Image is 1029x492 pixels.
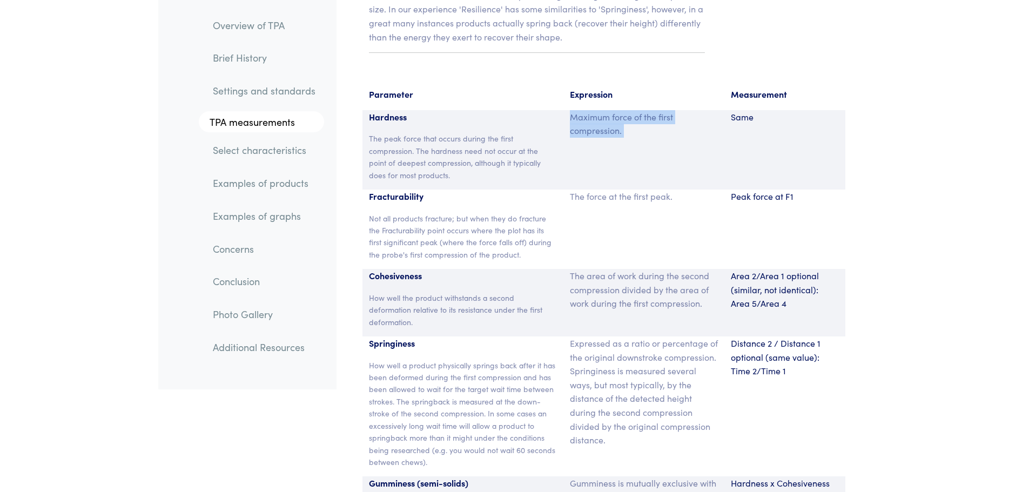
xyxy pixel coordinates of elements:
a: Select characteristics [204,138,324,163]
p: The area of work during the second compression divided by the area of work during the first compr... [570,269,718,311]
p: Peak force at F1 [731,190,839,204]
p: Cohesiveness [369,269,557,283]
a: Conclusion [204,269,324,294]
p: Hardness [369,110,557,124]
a: Examples of products [204,171,324,196]
a: Overview of TPA [204,13,324,38]
p: Hardness x Cohesiveness [731,476,839,490]
p: The force at the first peak. [570,190,718,204]
a: Concerns [204,237,324,261]
a: TPA measurements [199,111,324,133]
p: Not all products fracture; but when they do fracture the Fracturability point occurs where the pl... [369,212,557,261]
a: Brief History [204,46,324,71]
a: Photo Gallery [204,302,324,327]
a: Examples of graphs [204,204,324,228]
p: Measurement [731,87,839,102]
p: Area 2/Area 1 optional (similar, not identical): Area 5/Area 4 [731,269,839,311]
p: How well a product physically springs back after it has been deformed during the first compressio... [369,359,557,468]
p: Springiness [369,336,557,351]
a: Additional Resources [204,335,324,360]
p: Same [731,110,839,124]
p: How well the product withstands a second deformation relative to its resistance under the first d... [369,292,557,328]
a: Settings and standards [204,78,324,103]
p: Expression [570,87,718,102]
p: Gumminess (semi-solids) [369,476,557,490]
p: Expressed as a ratio or percentage of the original downstroke compression. Springiness is measure... [570,336,718,447]
p: Maximum force of the first compression. [570,110,718,138]
p: Fracturability [369,190,557,204]
p: Distance 2 / Distance 1 optional (same value): Time 2/Time 1 [731,336,839,378]
p: The peak force that occurs during the first compression. The hardness need not occur at the point... [369,132,557,181]
p: Parameter [369,87,557,102]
